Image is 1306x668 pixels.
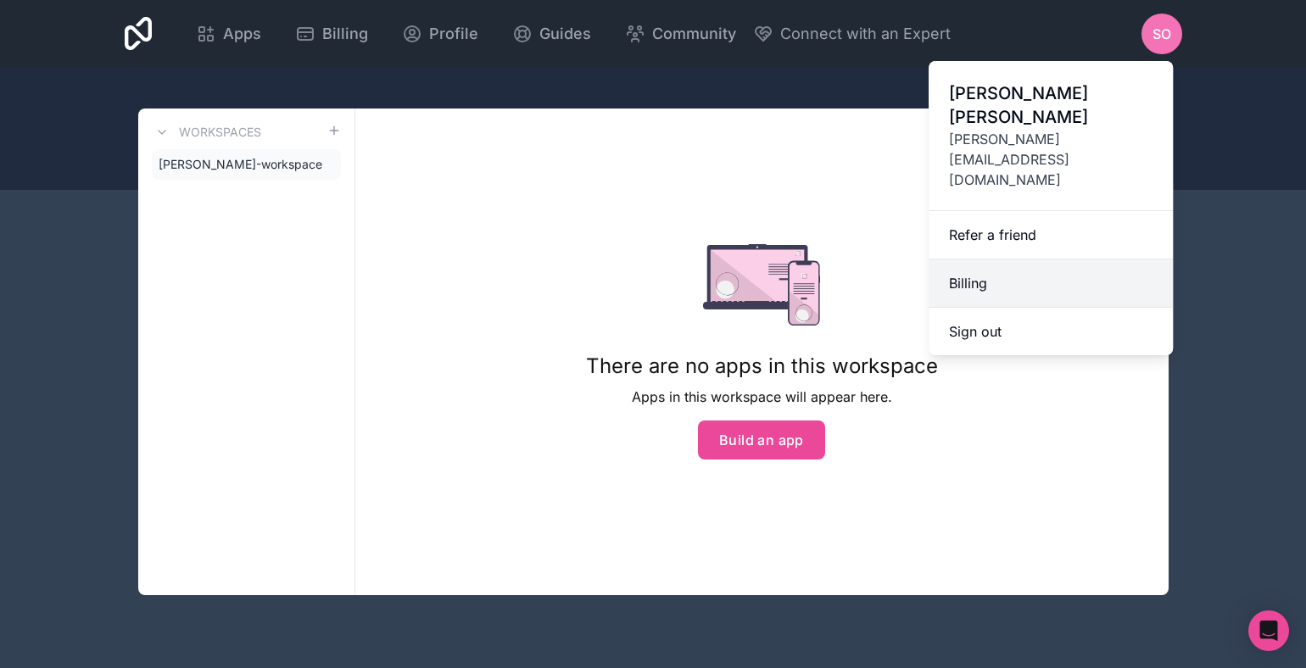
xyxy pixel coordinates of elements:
span: Billing [322,22,368,46]
span: Connect with an Expert [780,22,951,46]
button: Build an app [698,420,825,459]
span: Guides [539,22,591,46]
button: Sign out [929,308,1173,355]
span: Community [652,22,736,46]
a: Refer a friend [929,211,1173,259]
span: [PERSON_NAME] [PERSON_NAME] [949,81,1153,129]
img: empty state [703,244,821,326]
a: Workspaces [152,122,261,142]
a: Profile [388,15,492,53]
span: SO [1153,24,1171,44]
a: Guides [499,15,605,53]
a: Apps [182,15,275,53]
span: [PERSON_NAME]-workspace [159,156,322,173]
h3: Workspaces [179,124,261,141]
p: Apps in this workspace will appear here. [586,387,938,407]
span: Apps [223,22,261,46]
span: [PERSON_NAME][EMAIL_ADDRESS][DOMAIN_NAME] [949,129,1153,190]
a: Billing [929,259,1173,308]
span: Profile [429,22,478,46]
a: Billing [282,15,382,53]
button: Connect with an Expert [753,22,951,46]
div: Open Intercom Messenger [1248,610,1289,651]
h1: There are no apps in this workspace [586,353,938,380]
a: [PERSON_NAME]-workspace [152,149,341,180]
a: Community [611,15,750,53]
